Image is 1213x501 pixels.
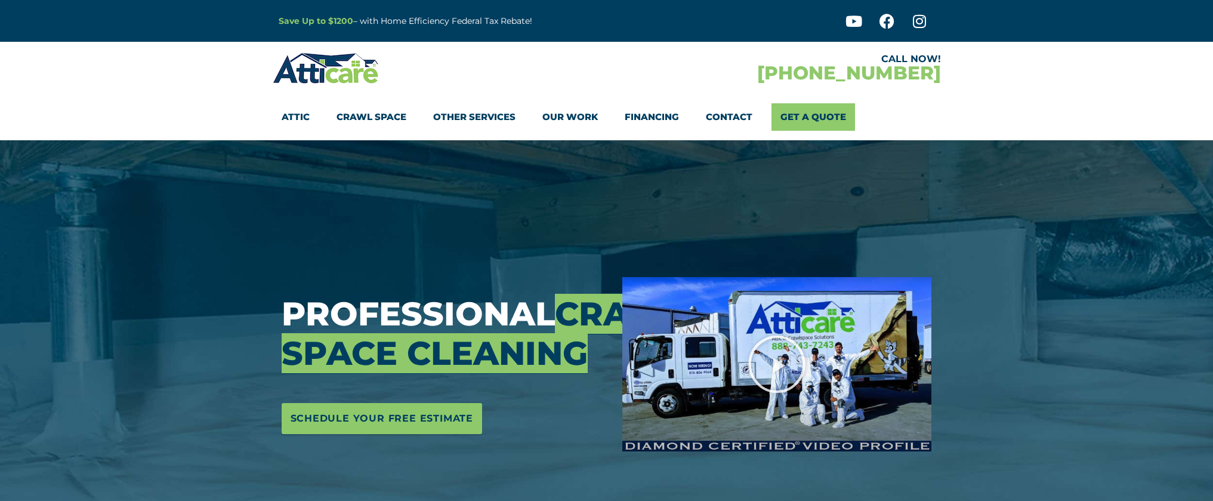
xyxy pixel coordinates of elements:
a: Attic [282,103,310,131]
span: Crawl Space Cleaning [282,294,686,373]
div: Play Video [747,334,807,394]
nav: Menu [282,103,932,131]
a: Crawl Space [337,103,406,131]
a: Contact [706,103,752,131]
a: Get A Quote [771,103,855,131]
a: Financing [625,103,679,131]
a: Other Services [433,103,516,131]
a: Our Work [542,103,598,131]
span: Schedule Your Free Estimate [291,409,474,428]
a: Save Up to $1200 [279,16,353,26]
p: – with Home Efficiency Federal Tax Rebate! [279,14,665,28]
div: CALL NOW! [607,54,941,64]
h3: Professional [282,294,605,373]
a: Schedule Your Free Estimate [282,403,483,434]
